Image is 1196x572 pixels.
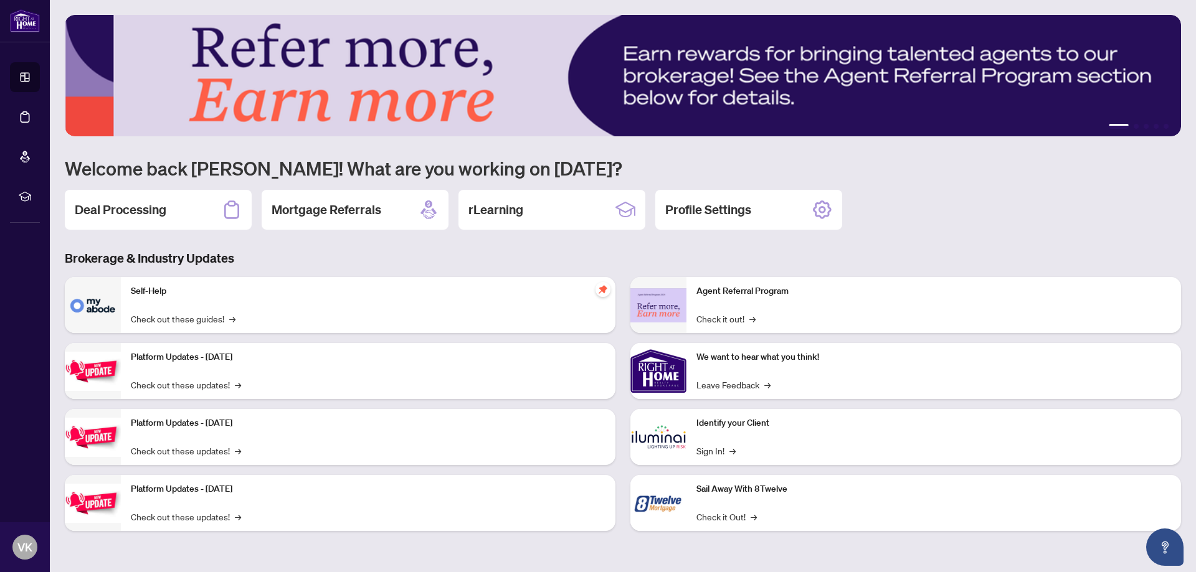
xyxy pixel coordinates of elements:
h1: Welcome back [PERSON_NAME]! What are you working on [DATE]? [65,156,1181,180]
img: Platform Updates - July 21, 2025 [65,352,121,391]
a: Check out these guides!→ [131,312,235,326]
span: → [749,312,756,326]
img: Platform Updates - June 23, 2025 [65,484,121,523]
button: 3 [1144,124,1149,129]
a: Leave Feedback→ [696,378,771,391]
h2: Deal Processing [75,201,166,218]
span: pushpin [596,282,610,297]
img: Agent Referral Program [630,288,686,322]
h2: rLearning [468,201,523,218]
span: → [229,312,235,326]
a: Check out these updates!→ [131,510,241,523]
button: 4 [1154,124,1159,129]
img: logo [10,9,40,32]
p: Self-Help [131,284,605,298]
img: Platform Updates - July 8, 2025 [65,418,121,457]
span: → [729,444,736,457]
a: Check it out!→ [696,312,756,326]
button: 5 [1164,124,1169,129]
p: Platform Updates - [DATE] [131,350,605,364]
p: Agent Referral Program [696,284,1171,298]
h2: Profile Settings [665,201,751,218]
h2: Mortgage Referrals [272,201,381,218]
h3: Brokerage & Industry Updates [65,250,1181,267]
p: Identify your Client [696,416,1171,430]
span: → [764,378,771,391]
img: Slide 0 [65,15,1181,136]
a: Sign In!→ [696,444,736,457]
img: Sail Away With 8Twelve [630,475,686,531]
span: → [235,444,241,457]
span: → [235,378,241,391]
span: VK [17,538,32,556]
button: 1 [1109,124,1129,129]
p: Platform Updates - [DATE] [131,416,605,430]
p: Sail Away With 8Twelve [696,482,1171,496]
a: Check out these updates!→ [131,444,241,457]
span: → [235,510,241,523]
img: Identify your Client [630,409,686,465]
button: 2 [1134,124,1139,129]
a: Check it Out!→ [696,510,757,523]
img: We want to hear what you think! [630,343,686,399]
a: Check out these updates!→ [131,378,241,391]
p: Platform Updates - [DATE] [131,482,605,496]
span: → [751,510,757,523]
button: Open asap [1146,528,1184,566]
p: We want to hear what you think! [696,350,1171,364]
img: Self-Help [65,277,121,333]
